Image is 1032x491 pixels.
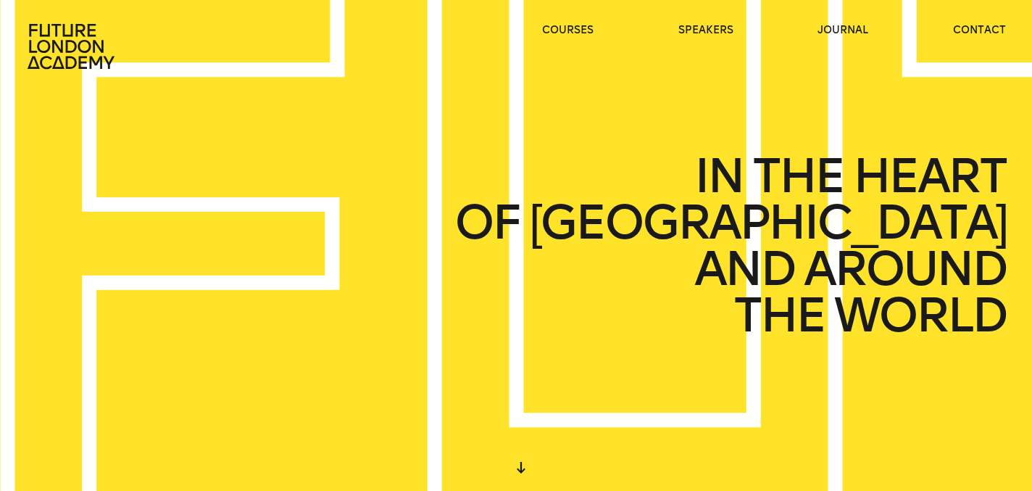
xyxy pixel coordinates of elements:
span: OF [454,199,520,246]
span: THE [733,292,825,339]
a: courses [542,23,594,38]
span: [GEOGRAPHIC_DATA] [529,199,1006,246]
span: AROUND [804,246,1006,292]
a: contact [953,23,1006,38]
a: journal [817,23,868,38]
span: AND [694,246,794,292]
span: WORLD [834,292,1006,339]
a: speakers [678,23,733,38]
span: THE [752,153,844,199]
span: HEART [853,153,1006,199]
span: IN [694,153,743,199]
